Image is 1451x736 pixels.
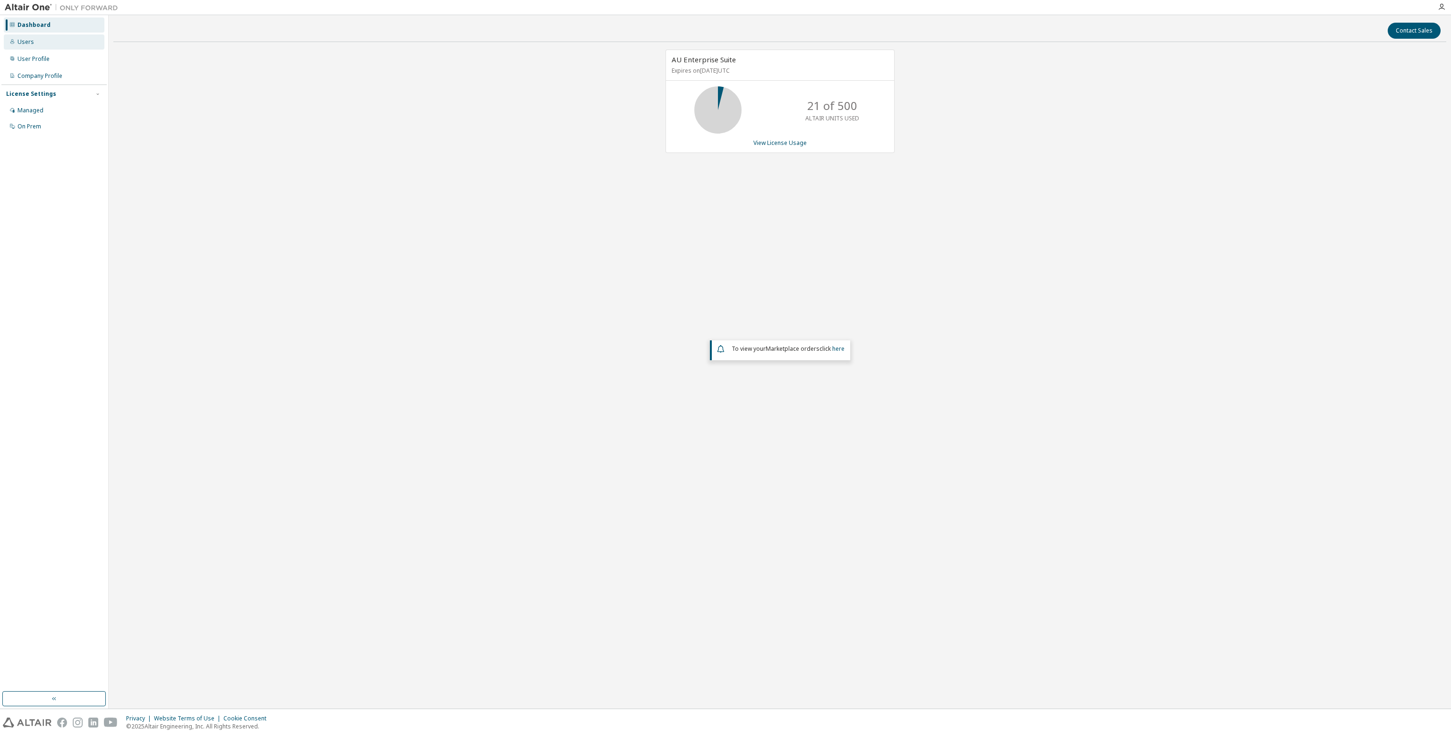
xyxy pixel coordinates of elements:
[732,345,845,353] span: To view your click
[805,114,859,122] p: ALTAIR UNITS USED
[6,90,56,98] div: License Settings
[17,123,41,130] div: On Prem
[154,715,223,722] div: Website Terms of Use
[766,345,819,353] em: Marketplace orders
[17,38,34,46] div: Users
[73,718,83,728] img: instagram.svg
[753,139,807,147] a: View License Usage
[17,21,51,29] div: Dashboard
[17,55,50,63] div: User Profile
[223,715,272,722] div: Cookie Consent
[1388,23,1441,39] button: Contact Sales
[104,718,118,728] img: youtube.svg
[672,67,886,75] p: Expires on [DATE] UTC
[5,3,123,12] img: Altair One
[17,72,62,80] div: Company Profile
[126,722,272,730] p: © 2025 Altair Engineering, Inc. All Rights Reserved.
[807,98,857,114] p: 21 of 500
[17,107,43,114] div: Managed
[126,715,154,722] div: Privacy
[3,718,51,728] img: altair_logo.svg
[672,55,736,64] span: AU Enterprise Suite
[57,718,67,728] img: facebook.svg
[88,718,98,728] img: linkedin.svg
[832,345,845,353] a: here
